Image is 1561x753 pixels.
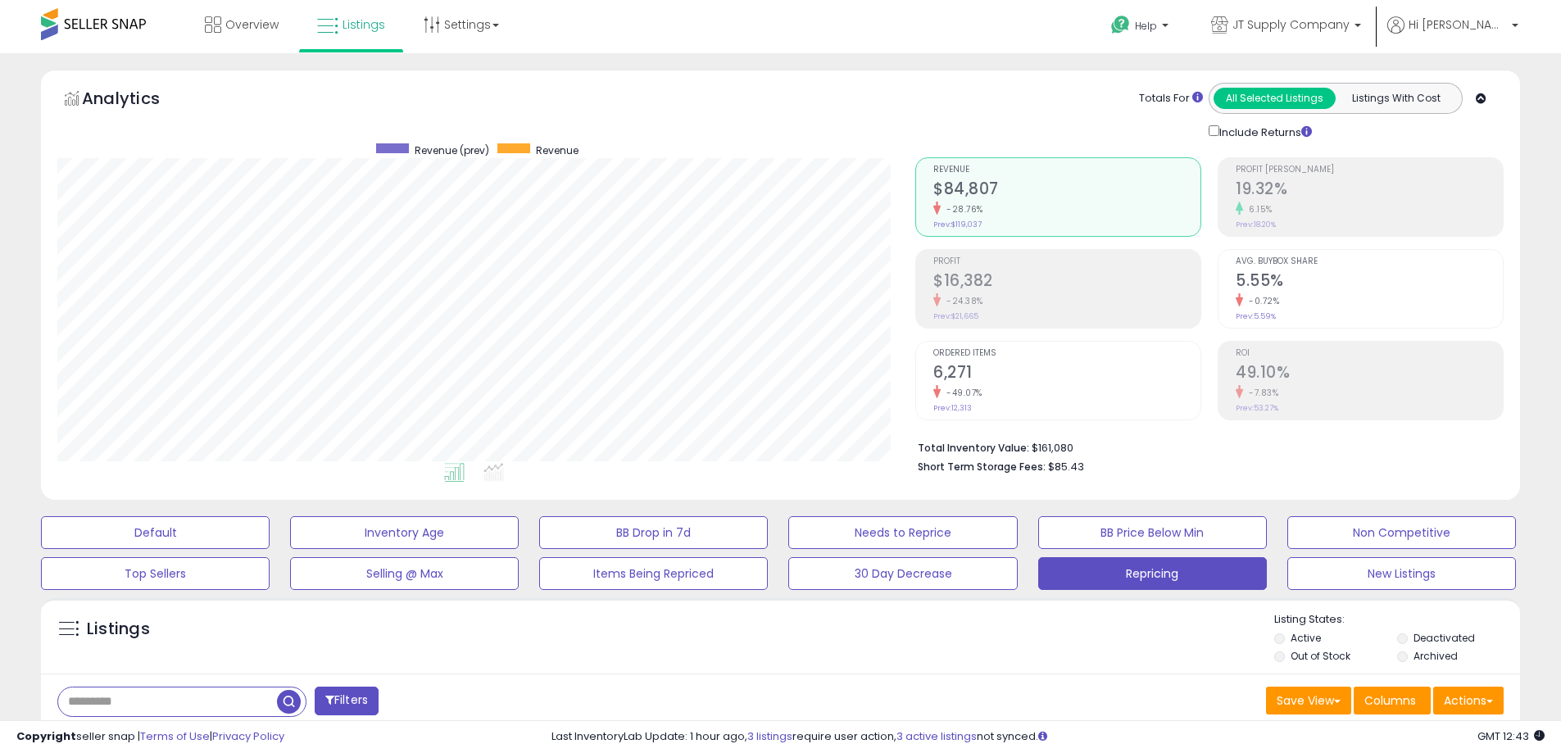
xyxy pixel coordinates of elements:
[1291,631,1321,645] label: Active
[343,16,385,33] span: Listings
[1236,311,1276,321] small: Prev: 5.59%
[933,257,1200,266] span: Profit
[1038,557,1267,590] button: Repricing
[896,728,977,744] a: 3 active listings
[933,220,982,229] small: Prev: $119,037
[1135,19,1157,33] span: Help
[1266,687,1351,714] button: Save View
[1098,2,1185,53] a: Help
[16,729,284,745] div: seller snap | |
[1232,16,1350,33] span: JT Supply Company
[1048,459,1084,474] span: $85.43
[1274,612,1520,628] p: Listing States:
[1433,687,1504,714] button: Actions
[1214,88,1336,109] button: All Selected Listings
[1243,295,1279,307] small: -0.72%
[941,203,983,215] small: -28.76%
[1236,257,1503,266] span: Avg. Buybox Share
[933,363,1200,385] h2: 6,271
[1477,728,1545,744] span: 2025-08-11 12:43 GMT
[82,87,192,114] h5: Analytics
[1287,516,1516,549] button: Non Competitive
[290,557,519,590] button: Selling @ Max
[315,687,379,715] button: Filters
[1409,16,1507,33] span: Hi [PERSON_NAME]
[1364,692,1416,709] span: Columns
[539,557,768,590] button: Items Being Repriced
[788,557,1017,590] button: 30 Day Decrease
[41,557,270,590] button: Top Sellers
[933,179,1200,202] h2: $84,807
[41,516,270,549] button: Default
[1236,349,1503,358] span: ROI
[551,729,1545,745] div: Last InventoryLab Update: 1 hour ago, require user action, not synced.
[1236,166,1503,175] span: Profit [PERSON_NAME]
[1243,387,1278,399] small: -7.83%
[1236,179,1503,202] h2: 19.32%
[1110,15,1131,35] i: Get Help
[941,387,982,399] small: -49.07%
[1038,516,1267,549] button: BB Price Below Min
[536,143,579,157] span: Revenue
[1243,203,1273,215] small: 6.15%
[16,728,76,744] strong: Copyright
[933,271,1200,293] h2: $16,382
[87,618,150,641] h5: Listings
[941,295,983,307] small: -24.38%
[1236,220,1276,229] small: Prev: 18.20%
[415,143,489,157] span: Revenue (prev)
[933,166,1200,175] span: Revenue
[1387,16,1518,53] a: Hi [PERSON_NAME]
[1354,687,1431,714] button: Columns
[1236,271,1503,293] h2: 5.55%
[1291,649,1350,663] label: Out of Stock
[788,516,1017,549] button: Needs to Reprice
[225,16,279,33] span: Overview
[1335,88,1457,109] button: Listings With Cost
[212,728,284,744] a: Privacy Policy
[918,437,1491,456] li: $161,080
[933,403,972,413] small: Prev: 12,313
[1196,122,1332,141] div: Include Returns
[140,728,210,744] a: Terms of Use
[918,460,1046,474] b: Short Term Storage Fees:
[1287,557,1516,590] button: New Listings
[539,516,768,549] button: BB Drop in 7d
[1236,363,1503,385] h2: 49.10%
[1414,649,1458,663] label: Archived
[933,311,978,321] small: Prev: $21,665
[1139,91,1203,107] div: Totals For
[747,728,792,744] a: 3 listings
[1414,631,1475,645] label: Deactivated
[290,516,519,549] button: Inventory Age
[918,441,1029,455] b: Total Inventory Value:
[1236,403,1278,413] small: Prev: 53.27%
[933,349,1200,358] span: Ordered Items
